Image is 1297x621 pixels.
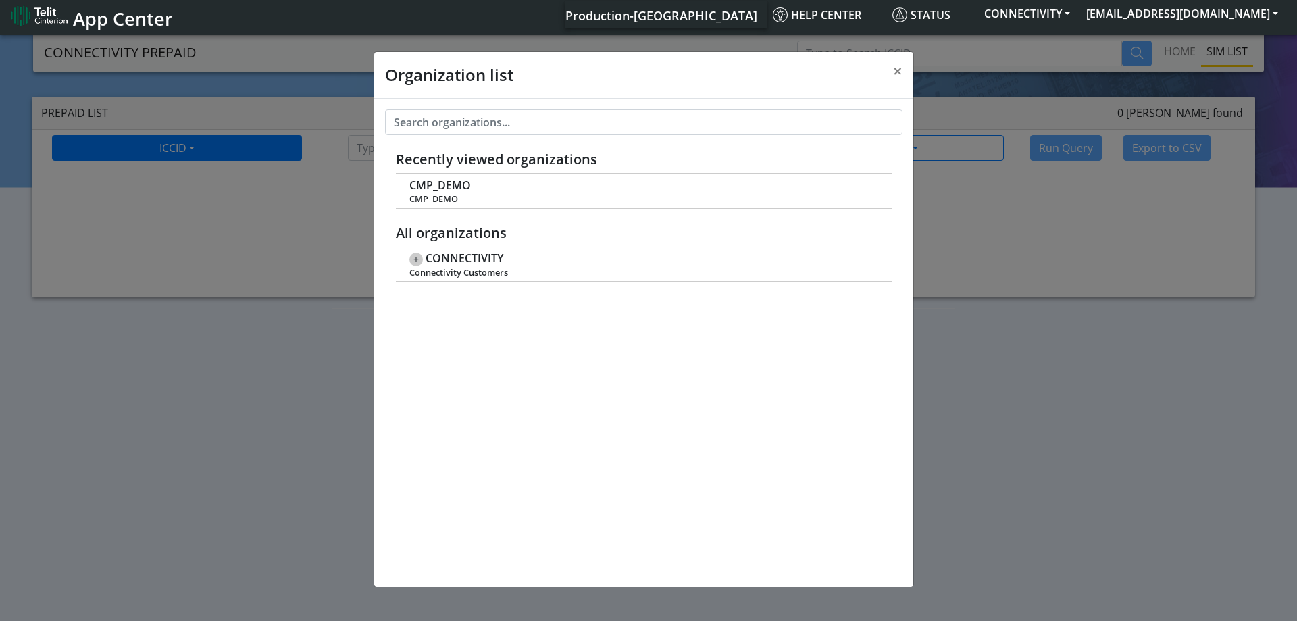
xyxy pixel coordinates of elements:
[887,1,976,28] a: Status
[11,1,171,30] a: App Center
[396,151,892,168] h5: Recently viewed organizations
[409,253,423,266] span: +
[892,7,950,22] span: Status
[11,5,68,26] img: logo-telit-cinterion-gw-new.png
[565,1,757,28] a: Your current platform instance
[773,7,788,22] img: knowledge.svg
[892,7,907,22] img: status.svg
[396,225,892,241] h5: All organizations
[565,7,757,24] span: Production-[GEOGRAPHIC_DATA]
[773,7,861,22] span: Help center
[385,109,902,135] input: Search organizations...
[409,268,877,278] span: Connectivity Customers
[1078,1,1286,26] button: [EMAIL_ADDRESS][DOMAIN_NAME]
[409,194,877,204] span: CMP_DEMO
[976,1,1078,26] button: CONNECTIVITY
[893,59,902,82] span: ×
[73,6,173,31] span: App Center
[426,252,503,265] span: CONNECTIVITY
[385,63,513,87] h4: Organization list
[767,1,887,28] a: Help center
[409,179,471,192] span: CMP_DEMO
